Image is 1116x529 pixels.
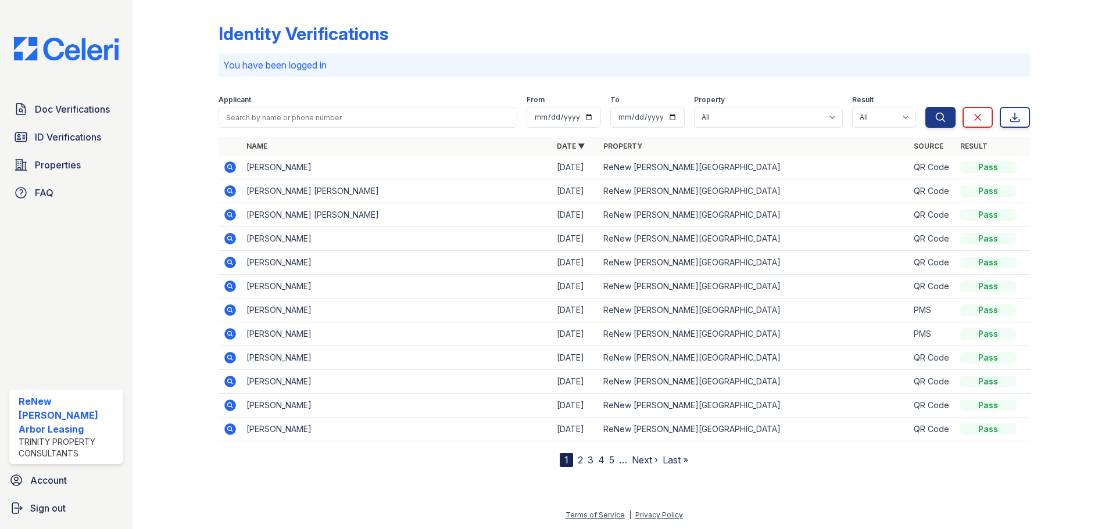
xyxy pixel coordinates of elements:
input: Search by name or phone number [219,107,517,128]
span: Doc Verifications [35,102,110,116]
td: [DATE] [552,298,599,322]
td: ReNew [PERSON_NAME][GEOGRAPHIC_DATA] [599,418,909,441]
a: 3 [588,454,593,466]
label: Applicant [219,95,251,105]
td: QR Code [909,418,956,441]
span: Sign out [30,501,66,515]
td: [PERSON_NAME] [242,370,552,394]
td: QR Code [909,227,956,251]
td: QR Code [909,179,956,203]
td: [PERSON_NAME] [242,418,552,441]
td: [PERSON_NAME] [242,275,552,298]
div: Pass [960,304,1016,316]
td: ReNew [PERSON_NAME][GEOGRAPHIC_DATA] [599,203,909,227]
a: Property [603,142,642,150]
label: From [527,95,545,105]
td: [PERSON_NAME] [242,322,552,346]
div: Pass [960,352,1016,364]
div: Pass [960,185,1016,197]
div: Pass [960,233,1016,244]
a: Last » [663,454,688,466]
a: Doc Verifications [9,98,123,121]
div: Pass [960,257,1016,268]
div: Pass [960,209,1016,221]
td: QR Code [909,203,956,227]
td: QR Code [909,275,956,298]
td: QR Code [909,251,956,275]
td: ReNew [PERSON_NAME][GEOGRAPHIC_DATA] [599,275,909,298]
a: Account [5,469,128,492]
td: QR Code [909,346,956,370]
td: [DATE] [552,203,599,227]
td: [DATE] [552,346,599,370]
td: ReNew [PERSON_NAME][GEOGRAPHIC_DATA] [599,156,909,179]
div: Pass [960,400,1016,411]
td: [PERSON_NAME] [242,251,552,275]
td: QR Code [909,394,956,418]
div: Identity Verifications [219,23,388,44]
td: [PERSON_NAME] [242,394,552,418]
td: ReNew [PERSON_NAME][GEOGRAPHIC_DATA] [599,322,909,346]
div: Trinity Property Consultants [19,436,119,459]
span: Properties [35,158,81,172]
td: ReNew [PERSON_NAME][GEOGRAPHIC_DATA] [599,370,909,394]
div: | [629,510,631,519]
span: FAQ [35,186,53,200]
span: ID Verifications [35,130,101,144]
a: ID Verifications [9,125,123,149]
td: [DATE] [552,394,599,418]
a: Sign out [5,496,128,520]
span: … [619,453,627,467]
span: Account [30,473,67,487]
td: [DATE] [552,418,599,441]
td: ReNew [PERSON_NAME][GEOGRAPHIC_DATA] [599,227,909,251]
td: [DATE] [552,179,599,203]
td: [PERSON_NAME] [242,227,552,251]
td: QR Code [909,156,956,179]
td: [DATE] [552,251,599,275]
a: 4 [598,454,604,466]
div: 1 [560,453,573,467]
a: 2 [578,454,583,466]
a: Properties [9,153,123,177]
div: Pass [960,161,1016,173]
label: Result [852,95,874,105]
td: [PERSON_NAME] [242,346,552,370]
label: Property [694,95,725,105]
td: QR Code [909,370,956,394]
td: ReNew [PERSON_NAME][GEOGRAPHIC_DATA] [599,251,909,275]
td: [PERSON_NAME] [242,298,552,322]
td: ReNew [PERSON_NAME][GEOGRAPHIC_DATA] [599,298,909,322]
td: [PERSON_NAME] [242,156,552,179]
a: Privacy Policy [635,510,683,519]
td: ReNew [PERSON_NAME][GEOGRAPHIC_DATA] [599,179,909,203]
img: CE_Logo_Blue-a8612792a0a2168367f1c8372b55b34899dd931a85d93a1a3d3e32e68fde9ad4.png [5,37,128,60]
td: [DATE] [552,322,599,346]
a: Name [246,142,267,150]
a: 5 [609,454,614,466]
td: ReNew [PERSON_NAME][GEOGRAPHIC_DATA] [599,346,909,370]
p: You have been logged in [223,58,1025,72]
a: Source [914,142,943,150]
td: [DATE] [552,275,599,298]
td: [PERSON_NAME] [PERSON_NAME] [242,179,552,203]
a: Date ▼ [557,142,585,150]
td: ReNew [PERSON_NAME][GEOGRAPHIC_DATA] [599,394,909,418]
td: [PERSON_NAME] [PERSON_NAME] [242,203,552,227]
a: FAQ [9,181,123,204]
a: Terms of Service [566,510,625,519]
div: ReNew [PERSON_NAME] Arbor Leasing [19,394,119,436]
div: Pass [960,376,1016,387]
td: PMS [909,298,956,322]
td: [DATE] [552,227,599,251]
td: PMS [909,322,956,346]
td: [DATE] [552,156,599,179]
div: Pass [960,280,1016,292]
div: Pass [960,328,1016,340]
td: [DATE] [552,370,599,394]
div: Pass [960,423,1016,435]
a: Next › [632,454,658,466]
a: Result [960,142,988,150]
label: To [610,95,620,105]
